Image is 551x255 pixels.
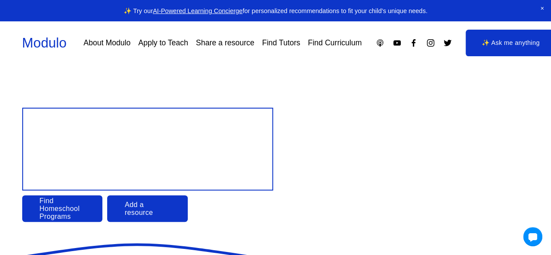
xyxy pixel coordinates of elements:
a: Add a resource [107,195,188,222]
a: Apply to Teach [138,35,188,51]
a: Find Homeschool Programs [22,195,103,222]
a: Twitter [443,38,452,48]
a: AI-Powered Learning Concierge [153,7,243,14]
span: Design your child’s Education [30,118,262,181]
a: YouTube [392,38,402,48]
a: Modulo [22,35,67,51]
a: Facebook [409,38,418,48]
a: About Modulo [84,35,131,51]
a: Find Tutors [262,35,301,51]
a: Apple Podcasts [375,38,385,48]
a: Share a resource [196,35,254,51]
a: Instagram [426,38,435,48]
a: Find Curriculum [308,35,362,51]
